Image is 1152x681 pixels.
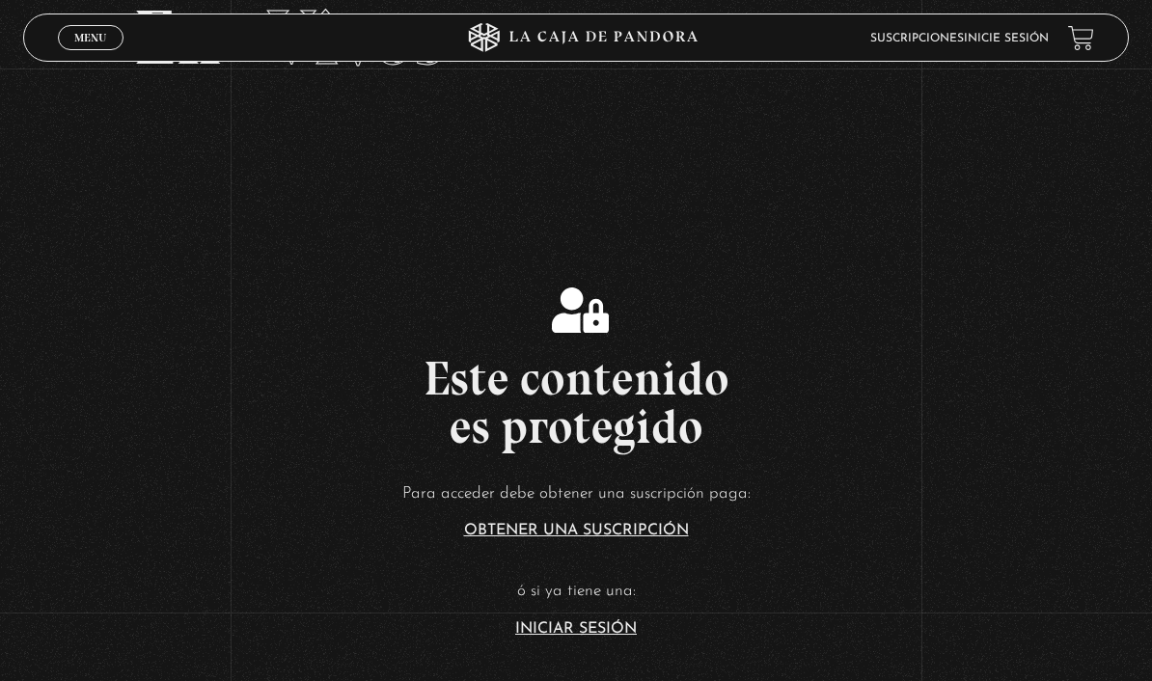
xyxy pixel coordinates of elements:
a: Iniciar Sesión [515,621,637,637]
a: Suscripciones [870,33,964,44]
a: Inicie sesión [964,33,1049,44]
span: Menu [74,32,106,43]
span: Cerrar [68,48,113,62]
a: Obtener una suscripción [464,523,689,538]
a: View your shopping cart [1068,25,1094,51]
